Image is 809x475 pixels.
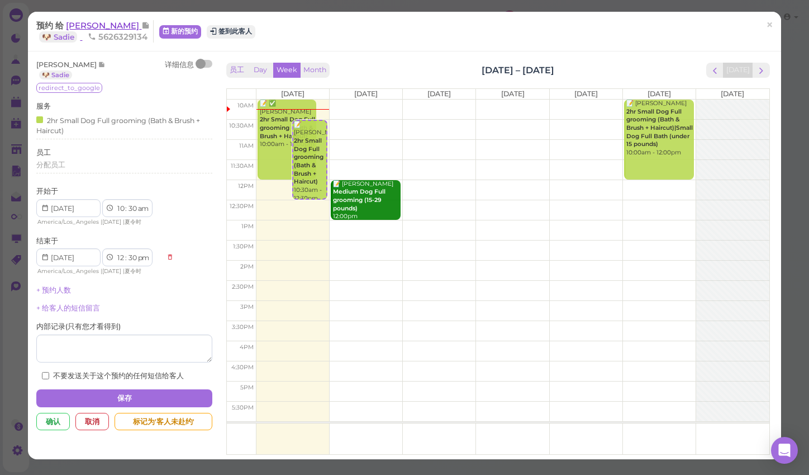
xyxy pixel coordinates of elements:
span: [DATE] [281,90,304,98]
span: 记录 [98,60,106,69]
div: 详细信息 [165,60,194,80]
label: 员工 [36,148,51,158]
span: 3pm [240,303,254,311]
b: 2hr Small Dog Full grooming (Bath & Brush + Haircut) [294,137,323,185]
button: Day [247,63,274,78]
span: [PERSON_NAME] [36,60,98,69]
b: 2hr Small Dog Full grooming (Bath & Brush + Haircut)|Small Dog Full Bath (under 15 pounds) [626,108,693,148]
button: 保存 [36,389,212,407]
div: 📝 [PERSON_NAME] 10:30am - 12:30pm [293,121,326,203]
span: 记录 [141,20,150,31]
div: 📝 [PERSON_NAME] 12:00pm [332,180,401,221]
span: 12pm [238,182,254,190]
span: 12:30pm [230,203,254,210]
button: Month [300,63,330,78]
label: 内部记录 ( 只有您才看得到 ) [36,322,121,332]
button: 签到此客人 [207,25,255,39]
span: [PERSON_NAME] [66,20,141,31]
h2: [DATE] – [DATE] [482,64,554,77]
span: redirect_to_google [36,83,102,93]
a: [PERSON_NAME] 🐶 Sadie [36,20,150,42]
a: × [759,12,779,39]
b: 2hr Small Dog Full grooming (Bath & Brush + Haircut) [260,116,315,139]
span: 2:30pm [232,283,254,290]
button: [DATE] [723,63,753,78]
span: 分配员工 [36,161,65,169]
a: + 给客人的短信留言 [36,304,100,312]
input: 不要发送关于这个预约的任何短信给客人 [42,372,49,379]
div: 预约 给 [36,20,154,43]
div: 📝 [PERSON_NAME] 10:00am - 12:00pm [626,100,694,157]
button: prev [706,63,724,78]
div: 2hr Small Dog Full grooming (Bath & Brush + Haircut) [36,114,209,136]
span: × [765,17,773,33]
div: 取消 [75,413,109,431]
span: [DATE] [354,90,378,98]
span: 2pm [240,263,254,270]
div: 📝 ✅ [PERSON_NAME] 10:00am - 12:00pm [259,100,316,149]
span: 11am [239,142,254,149]
span: [DATE] [574,90,598,98]
span: 5pm [240,384,254,391]
span: 10:30am [229,122,254,129]
label: 不要发送关于这个预约的任何短信给客人 [42,371,184,381]
span: 5:30pm [232,404,254,411]
span: 夏令时 [125,267,141,275]
span: 4:30pm [231,364,254,371]
div: 标记为'客人未赴约' [115,413,212,431]
div: 确认 [36,413,70,431]
label: 开始于 [36,186,58,196]
span: 3:30pm [232,323,254,331]
span: 10am [237,102,254,109]
b: Medium Dog Full grooming (15-29 pounds) [333,188,386,211]
a: + 预约人数 [36,286,71,294]
a: 🐶 Sadie [39,70,72,79]
label: 服务 [36,101,51,111]
span: 5626329134 [88,31,147,42]
button: Week [273,63,301,78]
span: [DATE] [721,90,744,98]
span: 11:30am [231,162,254,170]
span: [DATE] [648,90,671,98]
a: 新的预约 [159,25,201,39]
span: 1pm [241,223,254,230]
span: [DATE] [102,267,121,275]
span: 1:30pm [233,243,254,250]
button: 员工 [226,63,248,78]
span: [DATE] [501,90,525,98]
div: Open Intercom Messenger [771,437,798,464]
span: America/Los_Angeles [37,218,99,225]
div: | | [36,266,161,276]
label: 结束于 [36,236,58,246]
span: [DATE] [427,90,451,98]
span: 夏令时 [125,218,141,225]
span: 4pm [240,344,254,351]
span: [DATE] [102,218,121,225]
button: next [753,63,770,78]
span: America/Los_Angeles [37,267,99,275]
a: 🐶 Sadie [39,31,77,43]
div: | | [36,217,161,227]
